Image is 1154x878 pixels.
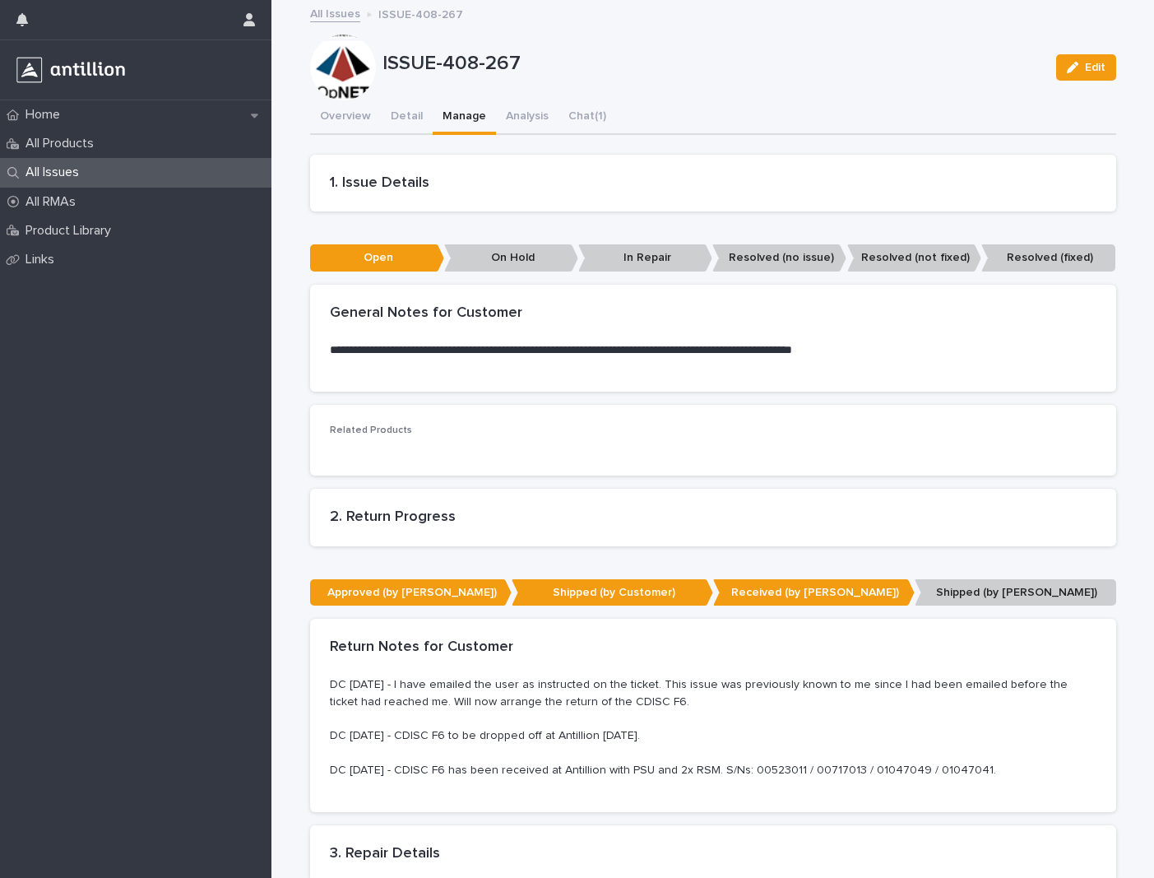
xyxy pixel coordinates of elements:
[330,509,1096,527] h2: 2. Return Progress
[13,53,128,86] img: r3a3Z93SSpeN6cOOTyqw
[310,100,381,135] button: Overview
[713,579,915,606] p: Received (by [PERSON_NAME])
[330,845,1096,863] h2: 3. Repair Details
[310,579,512,606] p: Approved (by [PERSON_NAME])
[310,3,360,22] a: All Issues
[381,100,433,135] button: Detail
[496,100,558,135] button: Analysis
[1056,54,1116,81] button: Edit
[382,52,1043,76] p: ISSUE-408-267
[19,165,92,180] p: All Issues
[19,252,67,267] p: Links
[578,244,712,272] p: In Repair
[310,244,444,272] p: Open
[915,579,1116,606] p: Shipped (by [PERSON_NAME])
[330,676,1096,779] p: DC [DATE] - I have emailed the user as instructed on the ticket. This issue was previously known ...
[444,244,578,272] p: On Hold
[330,425,412,435] span: Related Products
[19,136,107,151] p: All Products
[981,244,1115,272] p: Resolved (fixed)
[330,639,513,657] h2: Return Notes for Customer
[330,304,522,323] h2: General Notes for Customer
[558,100,616,135] button: Chat (1)
[19,223,124,239] p: Product Library
[19,107,73,123] p: Home
[847,244,981,272] p: Resolved (not fixed)
[1085,62,1105,73] span: Edit
[433,100,496,135] button: Manage
[378,4,463,22] p: ISSUE-408-267
[712,244,846,272] p: Resolved (no issue)
[330,174,1096,193] h2: 1. Issue Details
[19,194,89,210] p: All RMAs
[512,579,713,606] p: Shipped (by Customer)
